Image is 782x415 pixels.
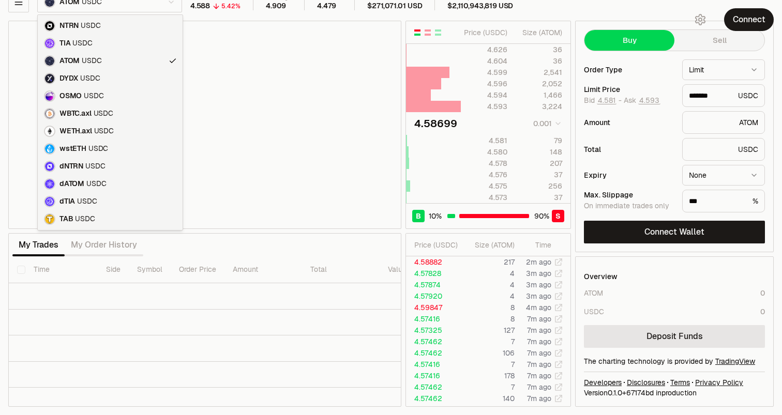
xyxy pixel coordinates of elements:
[59,127,92,136] span: WETH.axl
[59,179,84,189] span: dATOM
[44,73,55,84] img: dydx.png
[59,109,92,118] span: WBTC.axl
[44,90,55,102] img: osmo.png
[44,178,55,190] img: dATOM.svg
[81,21,100,30] span: USDC
[80,74,100,83] span: USDC
[44,55,55,67] img: atom.png
[94,109,113,118] span: USDC
[44,108,55,119] img: wbtc.png
[59,162,83,171] span: dNTRN
[44,126,55,137] img: eth-white.png
[59,74,78,83] span: DYDX
[59,56,80,66] span: ATOM
[84,91,103,101] span: USDC
[88,144,108,153] span: USDC
[77,197,97,206] span: USDC
[86,179,106,189] span: USDC
[44,38,55,49] img: celestia.png
[59,214,73,224] span: TAB
[44,161,55,172] img: dNTRN.svg
[75,214,95,224] span: USDC
[59,39,70,48] span: TIA
[59,144,86,153] span: wstETH
[94,127,114,136] span: USDC
[44,20,55,32] img: ntrn.png
[59,21,79,30] span: NTRN
[44,196,55,207] img: dTIA.svg
[85,162,105,171] span: USDC
[59,197,75,206] span: dTIA
[59,91,82,101] span: OSMO
[72,39,92,48] span: USDC
[82,56,101,66] span: USDC
[44,213,55,225] img: TAB.png
[44,143,55,155] img: wsteth.svg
